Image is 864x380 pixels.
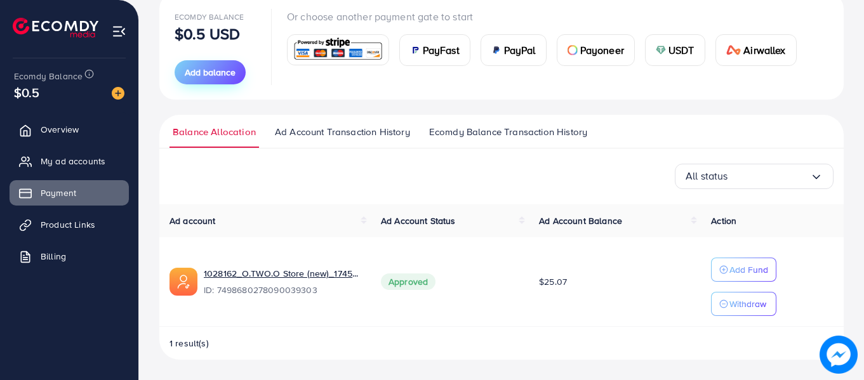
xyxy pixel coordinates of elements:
p: $0.5 USD [175,26,240,41]
a: card [287,34,389,65]
span: $25.07 [539,275,567,288]
span: Overview [41,123,79,136]
img: card [291,36,385,63]
span: Airwallex [743,43,785,58]
span: Ad account [169,214,216,227]
div: Search for option [675,164,834,189]
span: Ad Account Balance [539,214,622,227]
img: card [568,45,578,55]
button: Add balance [175,60,246,84]
a: 1028162_O.TWO.O Store (new)_1745922898267 [204,267,361,280]
span: Ecomdy Balance Transaction History [429,125,587,139]
span: Add balance [185,66,236,79]
span: Approved [381,273,435,290]
p: Add Fund [729,262,768,277]
a: Overview [10,117,129,142]
span: Billing [41,250,66,263]
span: Balance Allocation [173,125,256,139]
span: Ad Account Status [381,214,456,227]
span: Ad Account Transaction History [275,125,410,139]
a: cardPayFast [399,34,470,66]
input: Search for option [728,166,810,186]
span: All status [686,166,728,186]
a: cardPayPal [481,34,547,66]
a: cardUSDT [645,34,705,66]
img: logo [13,18,98,37]
button: Withdraw [711,292,776,316]
span: PayFast [423,43,460,58]
span: 1 result(s) [169,337,209,350]
span: Ecomdy Balance [175,11,244,22]
span: PayPal [504,43,536,58]
span: My ad accounts [41,155,105,167]
img: image [821,337,856,372]
span: Product Links [41,218,95,231]
a: Product Links [10,212,129,237]
img: card [410,45,420,55]
a: cardPayoneer [557,34,635,66]
span: Ecomdy Balance [14,70,83,82]
img: menu [112,24,126,39]
span: Payoneer [580,43,624,58]
a: Billing [10,244,129,269]
img: card [656,45,666,55]
button: Add Fund [711,258,776,282]
img: card [491,45,502,55]
span: $0.5 [14,83,40,102]
img: card [726,45,741,55]
a: Payment [10,180,129,206]
span: Payment [41,187,76,199]
div: <span class='underline'>1028162_O.TWO.O Store (new)_1745922898267</span></br>7498680278090039303 [204,267,361,296]
img: image [112,87,124,100]
p: Or choose another payment gate to start [287,9,807,24]
a: cardAirwallex [715,34,797,66]
a: My ad accounts [10,148,129,174]
span: Action [711,214,736,227]
span: ID: 7498680278090039303 [204,284,361,296]
p: Withdraw [729,296,766,311]
img: ic-ads-acc.e4c84228.svg [169,268,197,296]
span: USDT [668,43,695,58]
